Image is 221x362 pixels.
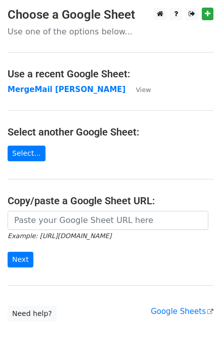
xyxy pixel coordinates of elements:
[151,307,213,316] a: Google Sheets
[136,86,151,94] small: View
[8,26,213,37] p: Use one of the options below...
[8,232,111,240] small: Example: [URL][DOMAIN_NAME]
[8,306,57,322] a: Need help?
[125,85,151,94] a: View
[8,195,213,207] h4: Copy/paste a Google Sheet URL:
[8,252,33,267] input: Next
[8,68,213,80] h4: Use a recent Google Sheet:
[170,313,221,362] iframe: Chat Widget
[8,146,46,161] a: Select...
[8,126,213,138] h4: Select another Google Sheet:
[8,85,125,94] a: MergeMail [PERSON_NAME]
[8,211,208,230] input: Paste your Google Sheet URL here
[8,8,213,22] h3: Choose a Google Sheet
